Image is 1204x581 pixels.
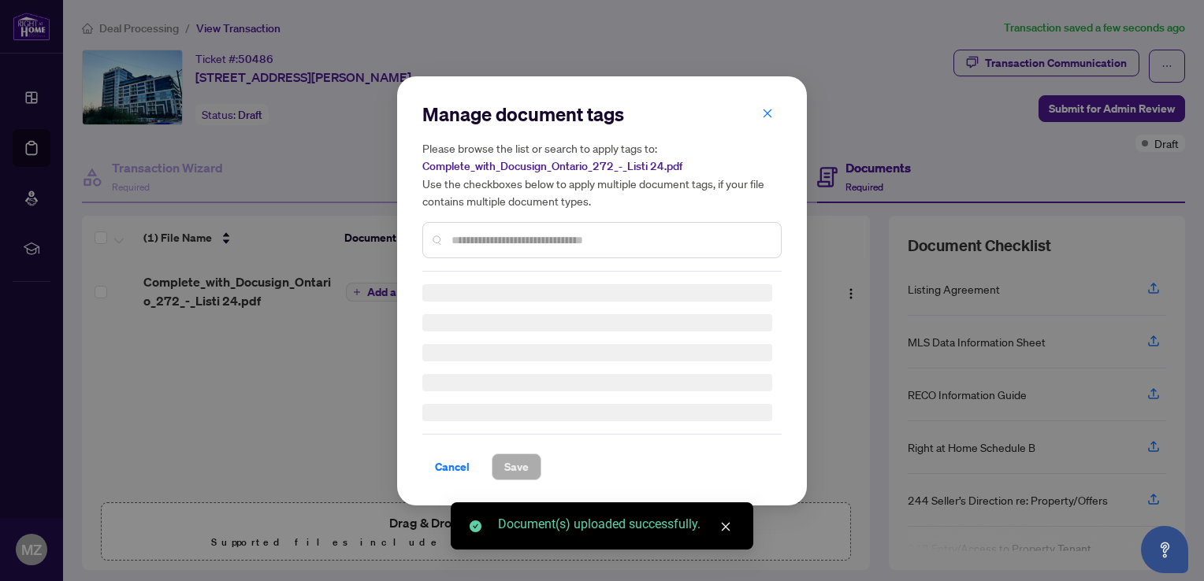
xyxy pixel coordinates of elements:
[762,107,773,118] span: close
[422,159,682,173] span: Complete_with_Docusign_Ontario_272_-_Listi 24.pdf
[422,102,782,127] h2: Manage document tags
[422,453,482,480] button: Cancel
[470,520,481,532] span: check-circle
[422,139,782,209] h5: Please browse the list or search to apply tags to: Use the checkboxes below to apply multiple doc...
[717,518,734,535] a: Close
[720,521,731,532] span: close
[1141,526,1188,573] button: Open asap
[498,515,734,534] div: Document(s) uploaded successfully.
[492,453,541,480] button: Save
[435,454,470,479] span: Cancel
